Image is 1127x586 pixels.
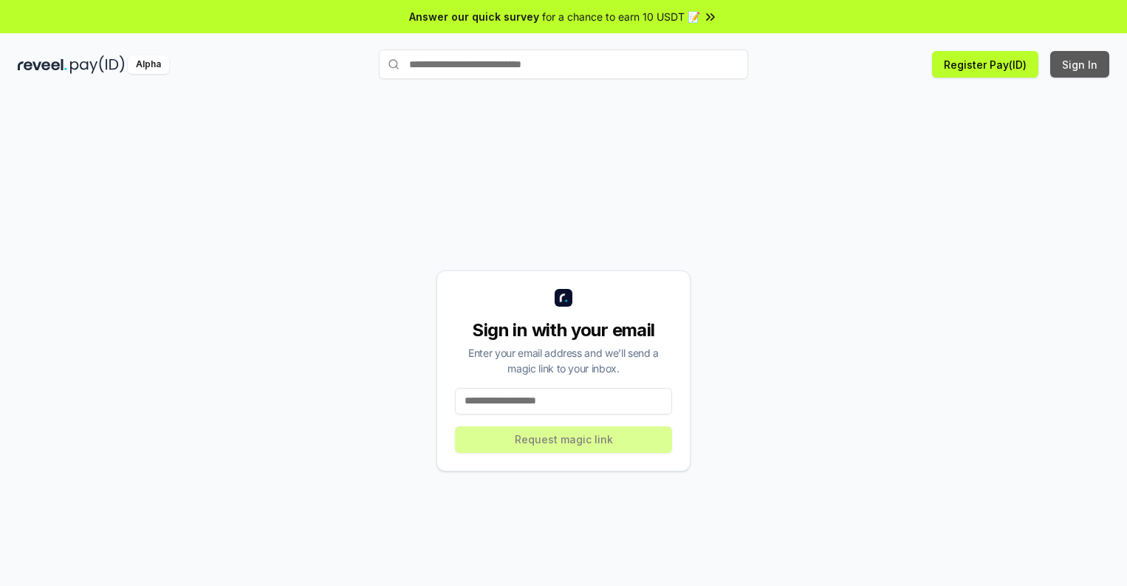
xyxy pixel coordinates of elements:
[128,55,169,74] div: Alpha
[1050,51,1109,78] button: Sign In
[455,318,672,342] div: Sign in with your email
[18,55,67,74] img: reveel_dark
[70,55,125,74] img: pay_id
[455,345,672,376] div: Enter your email address and we’ll send a magic link to your inbox.
[932,51,1038,78] button: Register Pay(ID)
[555,289,572,307] img: logo_small
[542,9,700,24] span: for a chance to earn 10 USDT 📝
[409,9,539,24] span: Answer our quick survey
